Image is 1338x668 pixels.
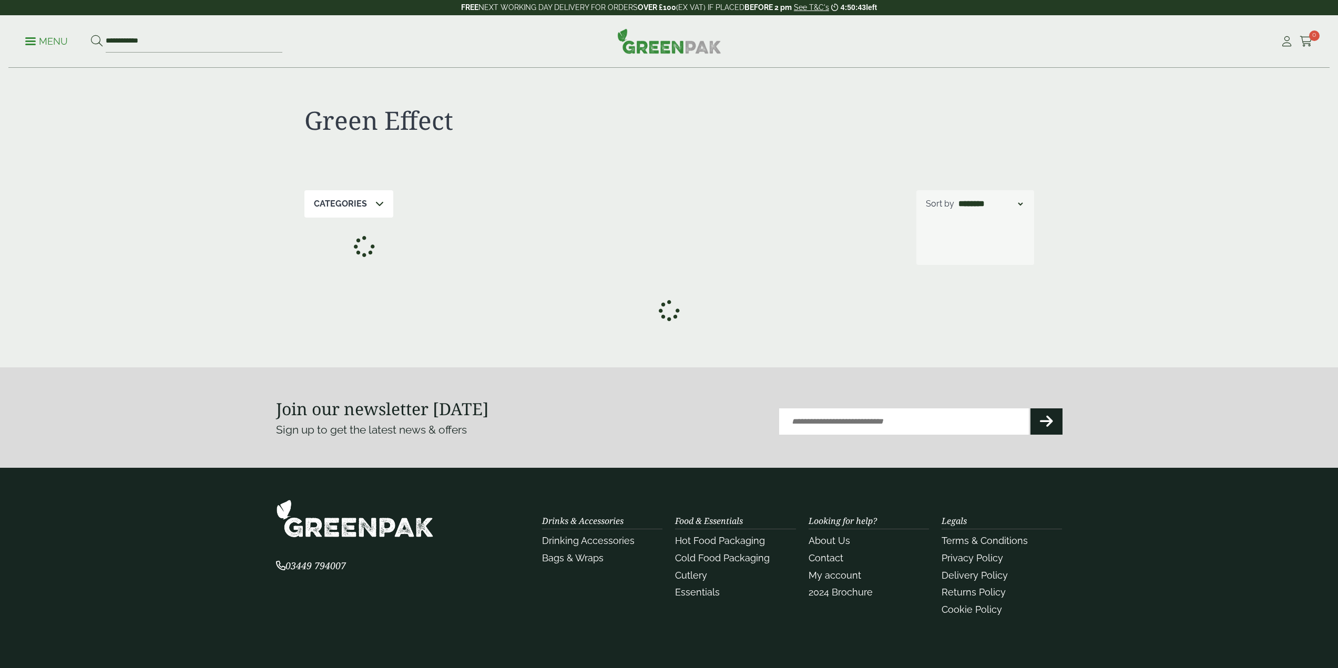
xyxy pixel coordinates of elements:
[942,587,1006,598] a: Returns Policy
[956,198,1025,210] select: Shop order
[744,3,792,12] strong: BEFORE 2 pm
[542,552,604,563] a: Bags & Wraps
[276,499,434,538] img: GreenPak Supplies
[276,561,346,571] a: 03449 794007
[638,3,676,12] strong: OVER £100
[675,552,770,563] a: Cold Food Packaging
[304,105,669,136] h1: Green Effect
[794,3,829,12] a: See T&C's
[617,28,721,54] img: GreenPak Supplies
[926,198,954,210] p: Sort by
[1280,36,1293,47] i: My Account
[675,587,720,598] a: Essentials
[942,570,1008,581] a: Delivery Policy
[866,3,877,12] span: left
[809,535,850,546] a: About Us
[314,198,367,210] p: Categories
[809,587,873,598] a: 2024 Brochure
[542,535,635,546] a: Drinking Accessories
[1309,30,1320,41] span: 0
[1300,36,1313,47] i: Cart
[461,3,478,12] strong: FREE
[942,552,1003,563] a: Privacy Policy
[1300,34,1313,49] a: 0
[25,35,68,46] a: Menu
[809,570,861,581] a: My account
[25,35,68,48] p: Menu
[276,397,489,420] strong: Join our newsletter [DATE]
[809,552,843,563] a: Contact
[675,535,765,546] a: Hot Food Packaging
[276,422,630,438] p: Sign up to get the latest news & offers
[841,3,866,12] span: 4:50:43
[942,535,1028,546] a: Terms & Conditions
[675,570,707,581] a: Cutlery
[276,559,346,572] span: 03449 794007
[942,604,1002,615] a: Cookie Policy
